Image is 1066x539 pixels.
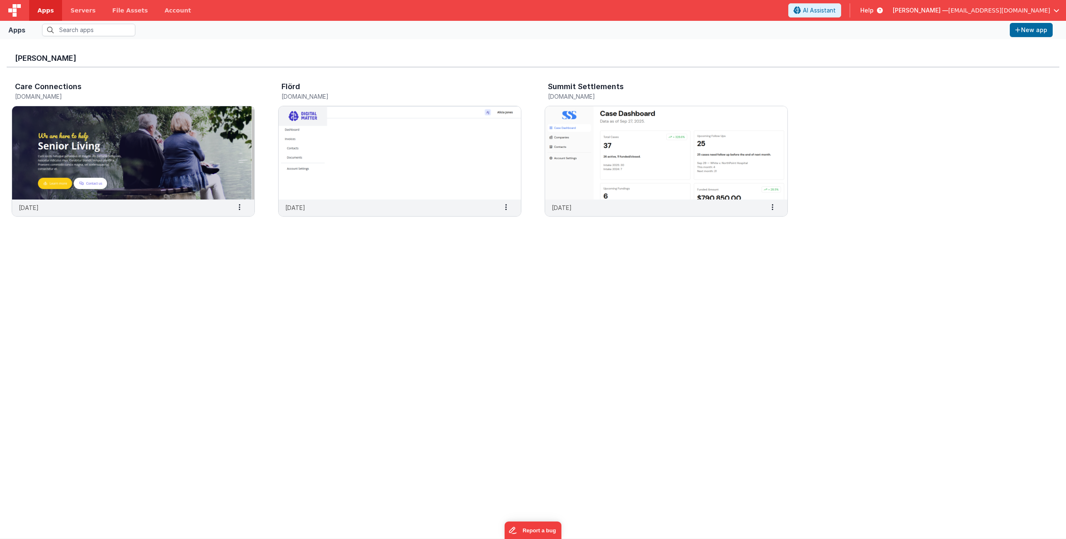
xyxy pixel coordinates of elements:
span: AI Assistant [803,6,836,15]
h3: Summit Settlements [548,82,624,91]
h5: [DOMAIN_NAME] [15,93,234,100]
span: Apps [37,6,54,15]
span: [EMAIL_ADDRESS][DOMAIN_NAME] [948,6,1050,15]
span: File Assets [112,6,148,15]
p: [DATE] [552,203,572,212]
iframe: Marker.io feedback button [505,522,562,539]
h5: [DOMAIN_NAME] [281,93,501,100]
h3: Care Connections [15,82,82,91]
p: [DATE] [285,203,305,212]
button: New app [1010,23,1053,37]
span: Help [860,6,874,15]
span: Servers [70,6,95,15]
input: Search apps [42,24,135,36]
h3: [PERSON_NAME] [15,54,1051,62]
button: AI Assistant [788,3,841,17]
h3: Flörd [281,82,300,91]
h5: [DOMAIN_NAME] [548,93,767,100]
button: [PERSON_NAME] — [EMAIL_ADDRESS][DOMAIN_NAME] [893,6,1059,15]
p: [DATE] [19,203,39,212]
div: Apps [8,25,25,35]
span: [PERSON_NAME] — [893,6,948,15]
